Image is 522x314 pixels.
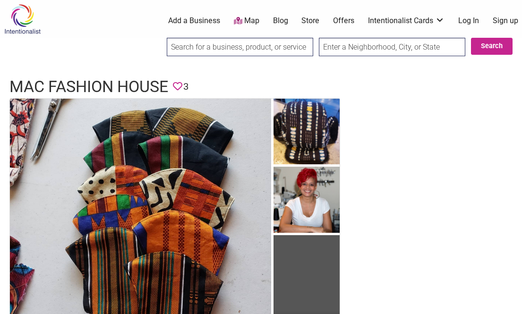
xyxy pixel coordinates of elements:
a: Store [301,16,319,26]
span: 3 [183,79,188,94]
input: Enter a Neighborhood, City, or State [319,38,465,56]
button: Search [471,38,513,55]
a: Map [234,16,259,26]
a: Offers [333,16,354,26]
a: Log In [458,16,479,26]
a: Add a Business [168,16,220,26]
a: Intentionalist Cards [368,16,445,26]
a: Blog [273,16,288,26]
a: Sign up [493,16,518,26]
input: Search for a business, product, or service [167,38,313,56]
h1: Mac Fashion House [9,76,168,98]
